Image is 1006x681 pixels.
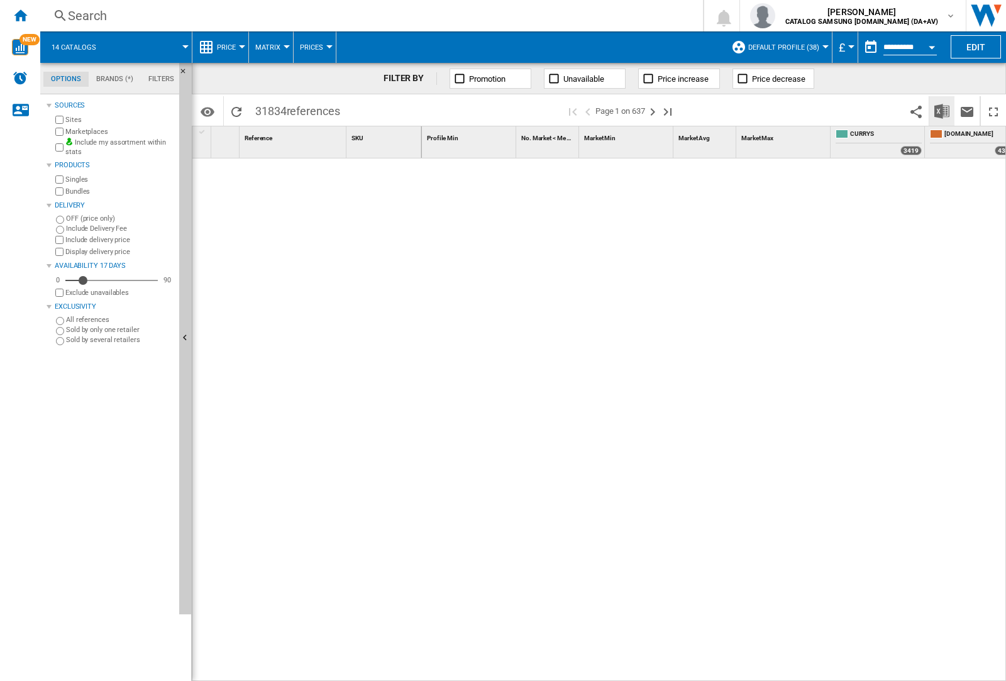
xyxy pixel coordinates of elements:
span: Market Avg [678,135,710,141]
button: Next page [645,96,660,126]
span: Price increase [658,74,709,84]
input: Singles [55,175,64,184]
input: Display delivery price [55,248,64,256]
input: Include Delivery Fee [56,226,64,234]
button: Reload [224,96,249,126]
div: 90 [160,275,174,285]
label: Marketplaces [65,127,174,136]
input: Sites [55,116,64,124]
span: NEW [19,34,40,45]
button: Hide [179,63,194,86]
b: CATALOG SAMSUNG [DOMAIN_NAME] (DA+AV) [785,18,938,26]
button: Open calendar [920,34,943,57]
label: Exclude unavailables [65,288,174,297]
md-tab-item: Filters [141,72,182,87]
label: Include Delivery Fee [66,224,174,233]
button: First page [565,96,580,126]
div: 3419 offers sold by CURRYS [900,146,922,155]
div: Exclusivity [55,302,174,312]
span: Market Max [741,135,773,141]
button: Price [217,31,242,63]
button: Matrix [255,31,287,63]
button: Options [195,100,220,123]
div: Sort None [739,126,830,146]
button: Download in Excel [929,96,954,126]
span: No. Market < Me [521,135,566,141]
label: Sites [65,115,174,125]
span: Promotion [469,74,506,84]
div: FILTER BY [384,72,437,85]
div: Profile Min Sort None [424,126,516,146]
input: Include my assortment within stats [55,140,64,155]
div: Price [199,31,242,63]
img: mysite-bg-18x18.png [65,138,73,145]
img: alerts-logo.svg [13,70,28,86]
div: Sort None [519,126,578,146]
span: Page 1 on 637 [595,96,645,126]
label: Sold by several retailers [66,335,174,345]
button: Prices [300,31,329,63]
input: Bundles [55,187,64,196]
div: Default profile (38) [731,31,826,63]
md-tab-item: Options [43,72,89,87]
md-slider: Availability [65,274,158,287]
input: Sold by only one retailer [56,327,64,335]
button: Maximize [981,96,1006,126]
span: Profile Min [427,135,458,141]
div: Sort None [424,126,516,146]
button: Last page [660,96,675,126]
div: 0 [53,275,63,285]
span: Unavailable [563,74,604,84]
div: Sort None [349,126,421,146]
div: Market Max Sort None [739,126,830,146]
img: profile.jpg [750,3,775,28]
div: Sort None [676,126,736,146]
input: Marketplaces [55,128,64,136]
button: Edit [951,35,1001,58]
div: Availability 17 Days [55,261,174,271]
div: 14 catalogs [47,31,185,63]
button: Share this bookmark with others [904,96,929,126]
div: Delivery [55,201,174,211]
label: OFF (price only) [66,214,174,223]
button: Promotion [450,69,531,89]
div: Sort None [242,126,346,146]
input: Display delivery price [55,289,64,297]
button: Default profile (38) [748,31,826,63]
md-menu: Currency [832,31,858,63]
span: Price [217,43,236,52]
label: Singles [65,175,174,184]
input: All references [56,317,64,325]
label: Bundles [65,187,174,196]
label: Sold by only one retailer [66,325,174,335]
div: Market Avg Sort None [676,126,736,146]
label: All references [66,315,174,324]
button: 14 catalogs [52,31,109,63]
img: wise-card.svg [12,39,28,55]
md-tab-item: Brands (*) [89,72,141,87]
span: Prices [300,43,323,52]
button: Unavailable [544,69,626,89]
div: Search [68,7,670,25]
img: excel-24x24.png [934,104,949,119]
span: Matrix [255,43,280,52]
button: £ [839,31,851,63]
span: Reference [245,135,272,141]
div: Products [55,160,174,170]
div: Sources [55,101,174,111]
div: SKU Sort None [349,126,421,146]
button: md-calendar [858,35,883,60]
span: Market Min [584,135,616,141]
div: No. Market < Me Sort None [519,126,578,146]
button: >Previous page [580,96,595,126]
input: Include delivery price [55,236,64,244]
span: 31834 [249,96,346,123]
span: references [287,104,340,118]
span: £ [839,41,845,54]
div: Sort None [214,126,239,146]
span: Price decrease [752,74,805,84]
button: Price decrease [732,69,814,89]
